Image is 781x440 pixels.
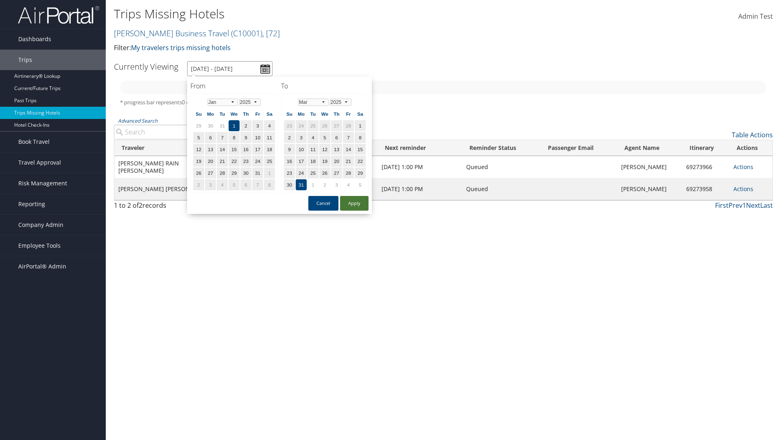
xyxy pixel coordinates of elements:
[114,28,280,39] a: [PERSON_NAME] Business Travel
[240,179,251,190] td: 6
[284,144,295,155] td: 9
[264,120,275,131] td: 4
[18,235,61,256] span: Employee Tools
[264,108,275,119] th: Sa
[229,179,240,190] td: 5
[331,144,342,155] td: 13
[193,120,204,131] td: 29
[319,108,330,119] th: We
[296,167,307,178] td: 24
[331,179,342,190] td: 3
[284,108,295,119] th: Su
[252,156,263,167] td: 24
[114,200,270,214] div: 1 to 2 of records
[114,156,218,178] td: [PERSON_NAME] RAIN [PERSON_NAME]
[541,140,617,156] th: Passenger Email: activate to sort column ascending
[308,156,319,167] td: 18
[296,132,307,143] td: 3
[760,201,773,210] a: Last
[308,144,319,155] td: 11
[343,179,354,190] td: 4
[193,144,204,155] td: 12
[738,4,773,29] a: Admin Test
[462,156,541,178] td: Queued
[264,179,275,190] td: 8
[746,201,760,210] a: Next
[715,201,729,210] a: First
[18,132,50,152] span: Book Travel
[193,179,204,190] td: 2
[308,132,319,143] td: 4
[742,201,746,210] a: 1
[319,120,330,131] td: 26
[217,167,228,178] td: 28
[229,156,240,167] td: 22
[729,140,772,156] th: Actions
[340,196,369,211] button: Apply
[319,156,330,167] td: 19
[733,185,753,193] a: Actions
[240,167,251,178] td: 30
[187,61,273,76] input: [DATE] - [DATE]
[296,156,307,167] td: 17
[355,144,366,155] td: 15
[617,140,682,156] th: Agent Name
[738,12,773,21] span: Admin Test
[462,140,541,156] th: Reminder Status
[252,120,263,131] td: 3
[193,167,204,178] td: 26
[355,156,366,167] td: 22
[205,144,216,155] td: 13
[193,108,204,119] th: Su
[377,178,462,200] td: [DATE] 1:00 PM
[343,156,354,167] td: 21
[319,132,330,143] td: 5
[682,156,729,178] td: 69273966
[264,167,275,178] td: 1
[308,120,319,131] td: 25
[308,196,338,211] button: Cancel
[18,173,67,194] span: Risk Management
[217,144,228,155] td: 14
[729,201,742,210] a: Prev
[617,156,682,178] td: [PERSON_NAME]
[182,99,205,106] span: 0 out of 2
[733,163,753,171] a: Actions
[240,144,251,155] td: 16
[114,140,218,156] th: Traveler: activate to sort column ascending
[343,132,354,143] td: 7
[252,132,263,143] td: 10
[217,108,228,119] th: Tu
[217,132,228,143] td: 7
[331,156,342,167] td: 20
[131,43,231,52] a: My travelers trips missing hotels
[296,120,307,131] td: 24
[252,108,263,119] th: Fr
[296,108,307,119] th: Mo
[118,117,157,124] a: Advanced Search
[217,120,228,131] td: 31
[229,144,240,155] td: 15
[217,179,228,190] td: 4
[252,167,263,178] td: 31
[284,120,295,131] td: 23
[240,156,251,167] td: 23
[264,144,275,155] td: 18
[205,167,216,178] td: 27
[319,179,330,190] td: 2
[308,167,319,178] td: 25
[264,156,275,167] td: 25
[229,108,240,119] th: We
[205,108,216,119] th: Mo
[18,50,32,70] span: Trips
[193,156,204,167] td: 19
[343,120,354,131] td: 28
[617,178,682,200] td: [PERSON_NAME]
[114,43,553,53] p: Filter:
[355,167,366,178] td: 29
[343,144,354,155] td: 14
[319,144,330,155] td: 12
[18,152,61,173] span: Travel Approval
[229,120,240,131] td: 1
[308,108,319,119] th: Tu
